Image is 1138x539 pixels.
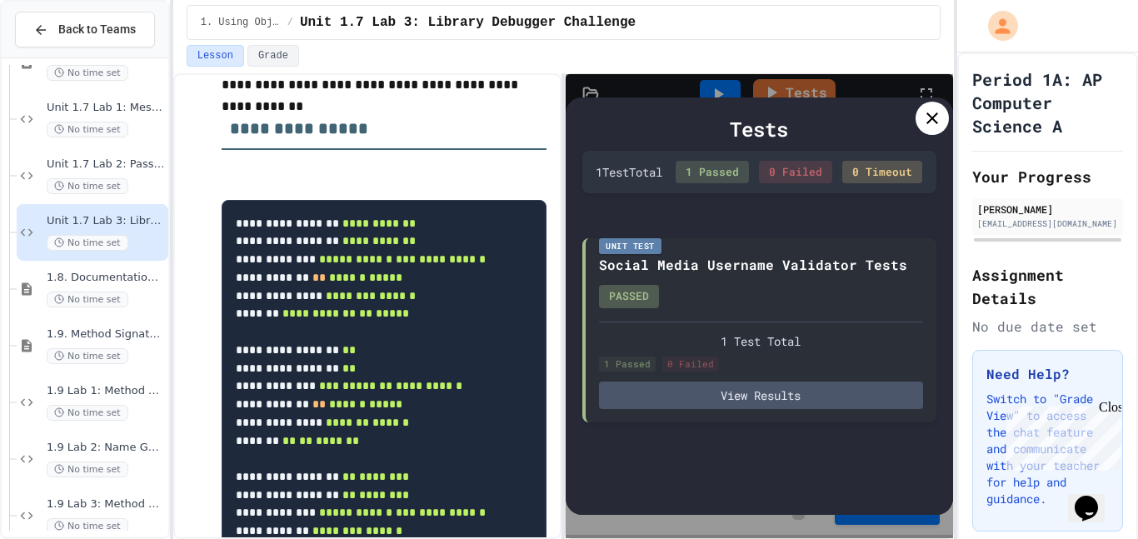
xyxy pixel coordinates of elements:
div: [PERSON_NAME] [977,202,1118,217]
div: PASSED [599,285,659,308]
div: No due date set [972,317,1123,337]
div: 1 Passed [676,161,749,184]
button: Back to Teams [15,12,155,47]
div: 1 Test Total [596,163,662,181]
h2: Your Progress [972,165,1123,188]
div: Unit Test [599,238,661,254]
span: No time set [47,65,128,81]
span: No time set [47,405,128,421]
iframe: chat widget [1000,400,1121,471]
iframe: chat widget [1068,472,1121,522]
p: Switch to "Grade View" to access the chat feature and communicate with your teacher for help and ... [986,391,1109,507]
span: Unit 1.7 Lab 2: Password Validator [47,157,165,172]
span: Unit 1.7 Lab 3: Library Debugger Challenge [300,12,636,32]
button: View Results [599,382,923,409]
div: 0 Failed [662,357,719,372]
span: No time set [47,235,128,251]
div: 1 Passed [599,357,656,372]
span: 1.9. Method Signatures [47,327,165,342]
div: 1 Test Total [599,332,923,350]
span: No time set [47,292,128,307]
span: / [287,16,293,29]
span: No time set [47,348,128,364]
button: Grade [247,45,299,67]
h1: Period 1A: AP Computer Science A [972,67,1123,137]
div: Tests [582,114,936,144]
span: No time set [47,462,128,477]
span: No time set [47,518,128,534]
button: Lesson [187,45,244,67]
div: Chat with us now!Close [7,7,115,106]
div: [EMAIL_ADDRESS][DOMAIN_NAME] [977,217,1118,230]
span: Unit 1.7 Lab 3: Library Debugger Challenge [47,214,165,228]
h3: Need Help? [986,364,1109,384]
span: No time set [47,122,128,137]
div: 0 Failed [759,161,832,184]
span: No time set [47,178,128,194]
h2: Assignment Details [972,263,1123,310]
div: My Account [971,7,1022,45]
div: Social Media Username Validator Tests [599,255,907,275]
span: 1. Using Objects and Methods [201,16,281,29]
span: 1.9 Lab 3: Method Signature Fixer [47,497,165,512]
span: 1.8. Documentation with Comments and Preconditions [47,271,165,285]
span: Back to Teams [58,21,136,38]
span: 1.9 Lab 2: Name Generator Tool [47,441,165,455]
span: Unit 1.7 Lab 1: Message Formatter Fixer [47,101,165,115]
span: 1.9 Lab 1: Method Declaration Helper [47,384,165,398]
div: 0 Timeout [842,161,922,184]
